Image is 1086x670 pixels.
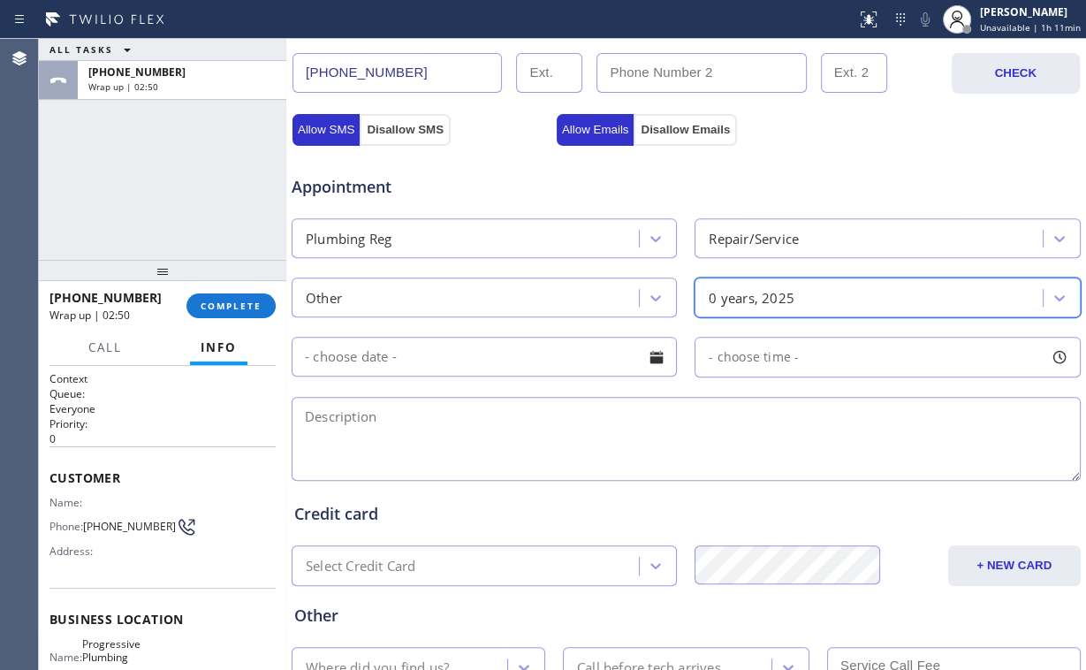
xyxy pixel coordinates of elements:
span: ALL TASKS [49,43,113,56]
button: ALL TASKS [39,39,148,60]
span: Name: [49,496,96,509]
div: Plumbing Reg [306,228,391,248]
input: Ext. 2 [821,53,887,93]
span: Phone: [49,520,83,533]
h1: Context [49,371,276,386]
button: Disallow Emails [634,114,737,146]
h2: Priority: [49,416,276,431]
button: COMPLETE [186,293,276,318]
span: [PHONE_NUMBER] [49,289,162,306]
p: 0 [49,431,276,446]
button: Allow SMS [292,114,360,146]
div: Other [306,287,342,308]
button: Call [78,331,133,365]
span: [PHONE_NUMBER] [83,520,176,533]
span: Call [88,339,122,355]
span: Customer [49,469,276,486]
input: - choose date - [292,337,677,377]
input: Phone Number 2 [596,53,806,93]
button: Info [190,331,247,365]
button: Disallow SMS [360,114,451,146]
button: + NEW CARD [948,545,1081,586]
div: Select Credit Card [306,556,416,576]
button: CHECK [952,53,1080,94]
span: Wrap up | 02:50 [49,308,130,323]
span: [PHONE_NUMBER] [88,65,186,80]
div: Other [294,604,1078,628]
div: [PERSON_NAME] [980,4,1081,19]
span: Appointment [292,175,552,199]
input: Ext. [516,53,582,93]
button: Allow Emails [557,114,634,146]
input: Phone Number [292,53,502,93]
span: Unavailable | 1h 11min [980,21,1081,34]
span: Info [201,339,237,355]
span: Wrap up | 02:50 [88,80,158,93]
span: Business location [49,611,276,628]
div: 0 years, 2025 [709,287,794,308]
div: Repair/Service [709,228,799,248]
h2: Queue: [49,386,276,401]
span: COMPLETE [201,300,262,312]
span: Address: [49,544,96,558]
span: - choose time - [709,348,799,365]
button: Mute [913,7,938,32]
div: Credit card [294,502,1078,526]
p: Everyone [49,401,276,416]
span: Name: [49,651,82,664]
